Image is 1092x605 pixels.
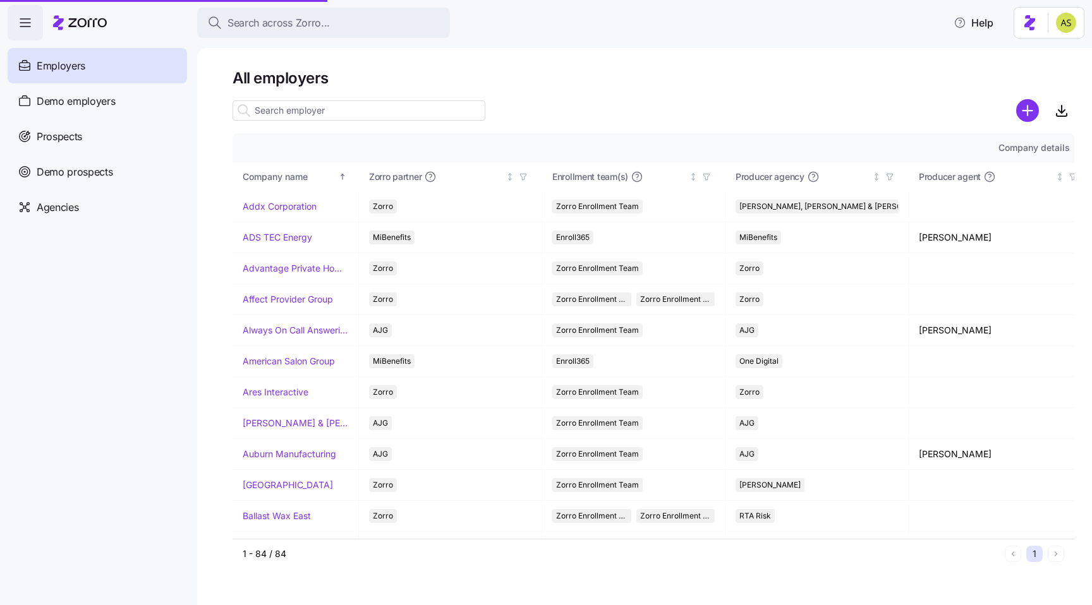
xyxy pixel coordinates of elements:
span: Zorro Enrollment Team [556,416,639,430]
span: Zorro [373,509,393,523]
span: One Digital [739,354,779,368]
div: Not sorted [872,172,881,181]
span: MiBenefits [373,231,411,244]
span: Zorro [373,200,393,213]
span: Zorro Enrollment Team [556,200,639,213]
a: Advantage Private Home Care [243,262,348,275]
span: RTA Risk [739,509,771,523]
div: Company name [243,170,336,184]
span: Zorro Enrollment Experts [640,509,712,523]
button: 1 [1026,546,1043,562]
a: Auburn Manufacturing [243,448,336,460]
span: Zorro [373,478,393,492]
span: Zorro [739,292,760,306]
span: AJG [373,416,388,430]
a: Always On Call Answering Service [243,324,348,337]
a: Prospects [8,119,187,154]
span: Zorro Enrollment Team [556,478,639,492]
th: Company nameSorted ascending [233,162,359,191]
span: Zorro Enrollment Team [556,447,639,461]
span: AJG [739,447,755,461]
span: Demo employers [37,93,116,109]
td: [PERSON_NAME] [909,222,1092,253]
a: Demo employers [8,83,187,119]
button: Next page [1048,546,1064,562]
span: MiBenefits [739,231,777,244]
span: AJG [739,416,755,430]
span: Zorro partner [369,171,422,183]
a: Addx Corporation [243,200,317,213]
span: Search across Zorro... [227,15,330,31]
span: Zorro Enrollment Team [556,385,639,399]
span: Prospects [37,129,82,145]
img: 2a591ca43c48773f1b6ab43d7a2c8ce9 [1056,13,1076,33]
a: Employers [8,48,187,83]
a: Agencies [8,189,187,225]
span: Help [954,15,993,30]
span: [PERSON_NAME] [739,478,801,492]
button: Previous page [1005,546,1021,562]
span: Zorro Enrollment Experts [640,292,712,306]
span: Zorro [373,261,393,275]
span: Zorro Enrollment Team [556,509,628,523]
span: Zorro [373,385,393,399]
input: Search employer [233,100,485,121]
td: [PERSON_NAME] [909,439,1092,470]
span: AJG [373,447,388,461]
span: Enroll365 [556,354,590,368]
div: Not sorted [506,172,514,181]
a: Affect Provider Group [243,293,333,306]
span: Producer agent [919,171,981,183]
span: Zorro Enrollment Team [556,292,628,306]
span: Zorro [739,261,760,275]
a: American Salon Group [243,355,335,368]
svg: add icon [1016,99,1039,122]
span: Zorro Enrollment Team [556,261,639,275]
a: ADS TEC Energy [243,231,312,244]
a: [PERSON_NAME] & [PERSON_NAME]'s [243,417,348,429]
span: Demo prospects [37,164,113,180]
th: Producer agencyNot sorted [725,162,909,191]
button: Help [943,10,1004,35]
th: Producer agentNot sorted [909,162,1092,191]
span: Enroll365 [556,231,590,244]
th: Zorro partnerNot sorted [359,162,542,191]
span: Producer agency [736,171,804,183]
span: AJG [373,323,388,337]
span: MiBenefits [373,354,411,368]
div: 1 - 84 / 84 [243,548,1000,560]
a: Ballast Wax East [243,510,311,522]
span: Zorro Enrollment Team [556,323,639,337]
span: Agencies [37,200,78,215]
td: [PERSON_NAME] [909,315,1092,346]
button: Search across Zorro... [197,8,450,38]
span: Enrollment team(s) [552,171,628,183]
th: Enrollment team(s)Not sorted [542,162,725,191]
a: Demo prospects [8,154,187,189]
span: Zorro [373,292,393,306]
div: Sorted ascending [338,172,347,181]
span: Employers [37,58,85,74]
span: AJG [739,323,755,337]
a: [GEOGRAPHIC_DATA] [243,479,333,491]
div: Not sorted [689,172,698,181]
span: [PERSON_NAME], [PERSON_NAME] & [PERSON_NAME] [739,200,936,213]
div: Not sorted [1055,172,1064,181]
a: Ares Interactive [243,386,308,398]
h1: All employers [233,68,1074,88]
span: Zorro [739,385,760,399]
